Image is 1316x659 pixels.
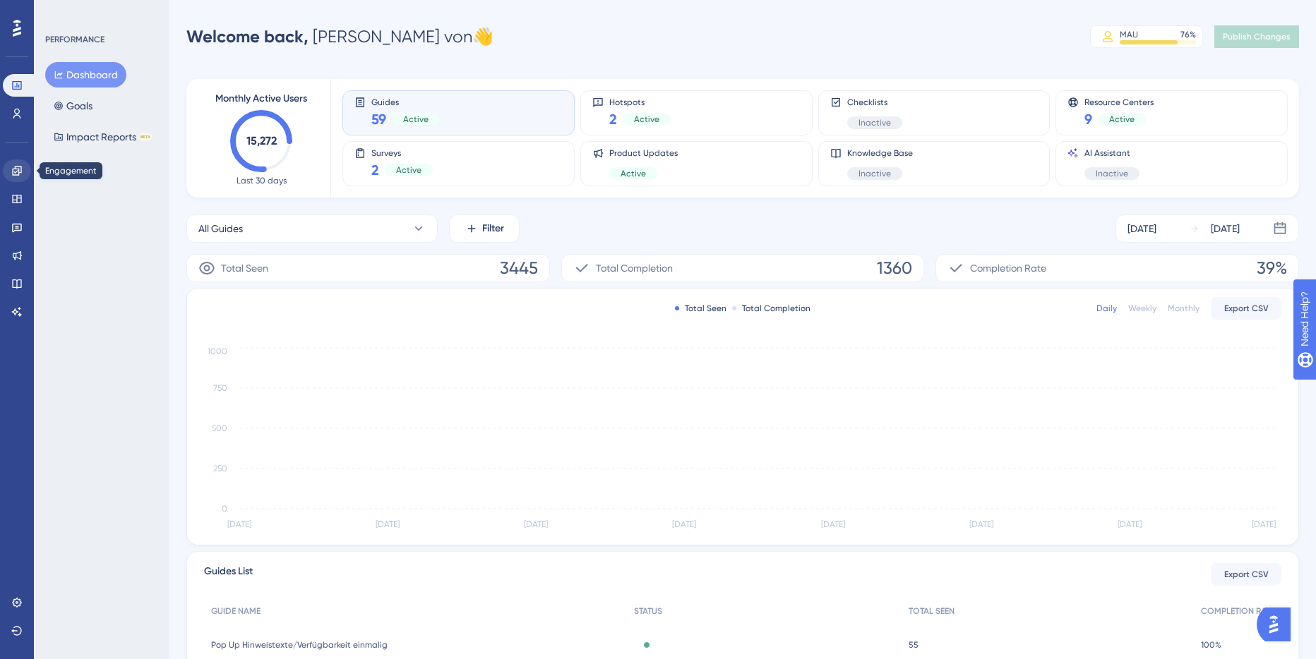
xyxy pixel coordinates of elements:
button: Goals [45,93,101,119]
span: Pop Up Hinweistexte/Verfügbarkeit einmalig [211,639,388,651]
span: 2 [609,109,617,129]
div: MAU [1120,29,1138,40]
span: AI Assistant [1084,147,1139,159]
span: Publish Changes [1223,31,1291,42]
button: Dashboard [45,62,126,87]
span: Monthly Active Users [215,90,307,107]
span: Surveys [371,147,433,157]
button: Export CSV [1211,297,1281,320]
tspan: 250 [213,464,227,473]
div: 76 % [1180,29,1196,40]
tspan: [DATE] [969,519,993,529]
tspan: [DATE] [1118,519,1142,529]
button: Publish Changes [1214,25,1299,48]
span: TOTAL SEEN [909,605,955,617]
div: Total Seen [675,303,726,314]
span: Checklists [847,97,902,108]
span: 55 [909,639,919,651]
span: Guides [371,97,440,107]
tspan: 0 [222,504,227,514]
span: 2 [371,160,379,180]
span: 59 [371,109,386,129]
span: Export CSV [1224,303,1269,314]
tspan: [DATE] [1252,519,1276,529]
div: PERFORMANCE [45,34,104,45]
button: Export CSV [1211,563,1281,586]
span: GUIDE NAME [211,605,261,617]
tspan: [DATE] [821,519,845,529]
text: 15,272 [246,134,277,147]
tspan: 500 [212,423,227,433]
button: Impact ReportsBETA [45,124,160,150]
span: Inactive [1096,168,1128,179]
span: 3445 [500,257,538,279]
span: Knowledge Base [847,147,913,159]
span: Active [621,168,646,179]
span: Product Updates [609,147,678,159]
div: Total Completion [732,303,810,314]
tspan: 750 [213,383,227,393]
div: BETA [139,133,152,140]
div: [DATE] [1211,220,1240,237]
span: Active [634,114,659,125]
span: 100% [1201,639,1221,651]
span: STATUS [634,605,662,617]
span: Guides List [204,563,253,586]
span: Completion Rate [970,260,1046,277]
span: Filter [482,220,504,237]
span: All Guides [198,220,243,237]
span: Inactive [859,168,891,179]
tspan: [DATE] [227,519,251,529]
tspan: [DATE] [672,519,696,529]
span: Total Completion [596,260,673,277]
span: Total Seen [221,260,268,277]
span: 39% [1257,257,1287,279]
div: Daily [1096,303,1117,314]
button: Filter [449,214,520,243]
tspan: [DATE] [524,519,548,529]
span: Last 30 days [237,175,287,186]
iframe: UserGuiding AI Assistant Launcher [1257,603,1299,646]
div: Weekly [1128,303,1156,314]
span: Active [1109,114,1135,125]
span: COMPLETION RATE [1201,605,1274,617]
div: Monthly [1168,303,1200,314]
span: Active [396,164,421,176]
span: Welcome back, [186,26,309,47]
span: Resource Centers [1084,97,1154,107]
span: 1360 [877,257,912,279]
tspan: 1000 [208,346,227,356]
tspan: [DATE] [376,519,400,529]
div: [DATE] [1127,220,1156,237]
span: Export CSV [1224,569,1269,580]
span: Inactive [859,117,891,128]
span: Need Help? [33,4,88,20]
div: [PERSON_NAME] von 👋 [186,25,494,48]
button: All Guides [186,214,438,243]
span: 9 [1084,109,1092,129]
span: Hotspots [609,97,671,107]
span: Active [403,114,429,125]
